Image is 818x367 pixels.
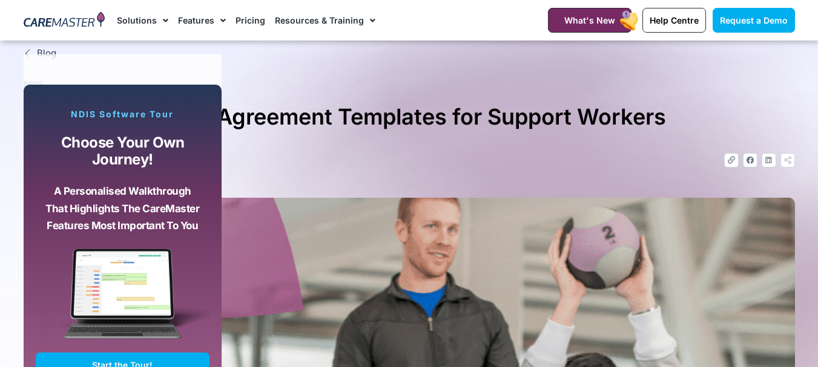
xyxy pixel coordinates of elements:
p: NDIS Software Tour [36,109,210,120]
span: Help Centre [650,15,699,25]
a: What's New [548,8,632,33]
p: A personalised walkthrough that highlights the CareMaster features most important to you [45,183,201,235]
a: Request a Demo [713,8,795,33]
a: Blog [24,47,795,60]
img: CareMaster Logo [24,11,105,30]
a: Help Centre [642,8,706,33]
span: Blog [34,47,56,60]
h1: Free NDIS Service Agreement Templates for Support Workers [24,99,795,135]
span: What's New [564,15,615,25]
span: Request a Demo [720,15,788,25]
img: CareMaster Software Mockup on Screen [36,248,210,352]
p: Choose your own journey! [45,134,201,169]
